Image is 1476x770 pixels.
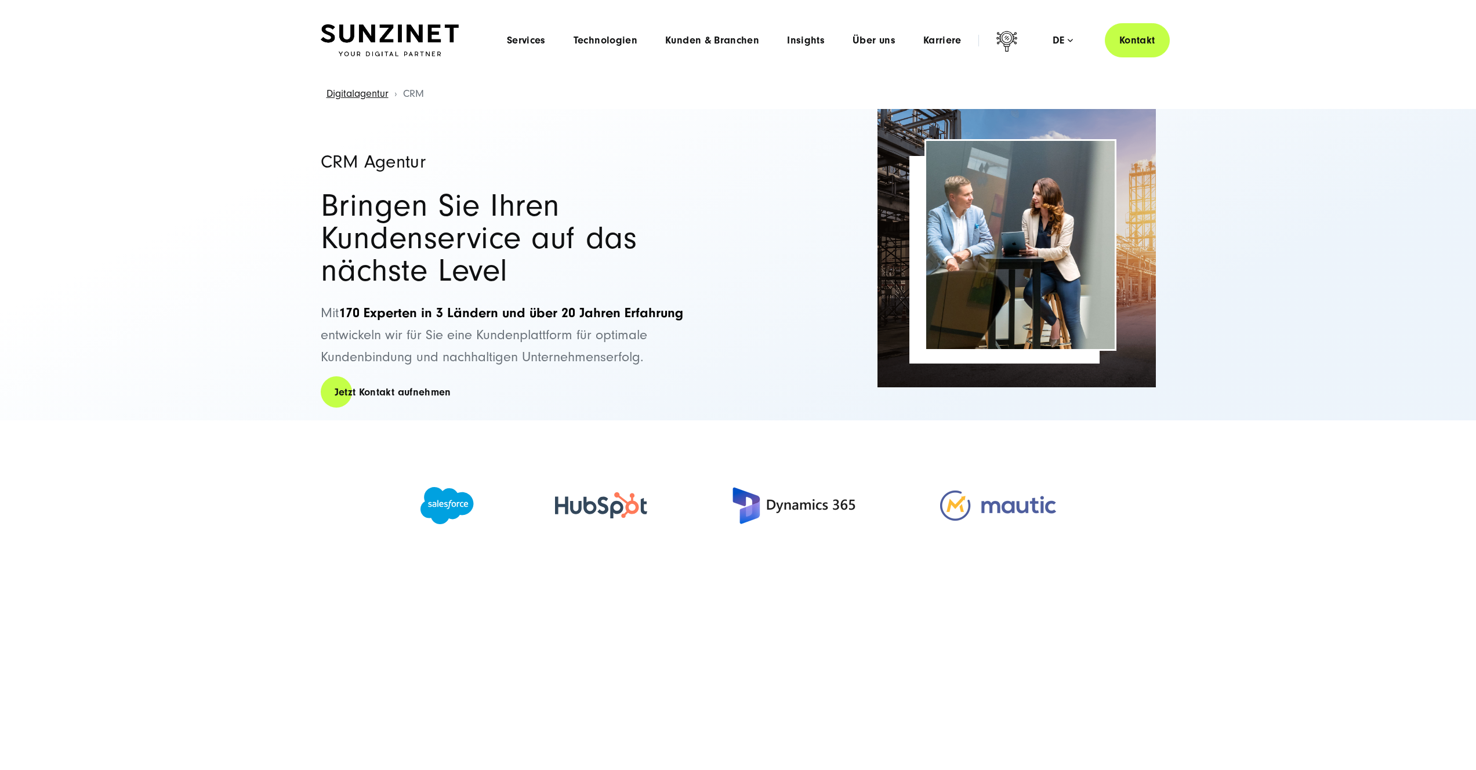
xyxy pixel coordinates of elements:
div: de [1053,35,1073,46]
a: Technologien [574,35,637,46]
strong: 170 Experten in 3 Ländern und über 20 Jahren Erfahrung [339,305,683,321]
img: Mautic Agentur - Full-Service CRM Agentur SUNZINET [940,491,1056,521]
a: Digitalagentur [327,88,389,100]
a: Insights [787,35,825,46]
img: Full-Service CRM Agentur SUNZINET [877,109,1156,387]
div: Mit entwickeln wir für Sie eine Kundenplattform für optimale Kundenbindung und nachhaltigen Unter... [321,109,727,420]
a: Kontakt [1105,23,1170,57]
span: CRM [403,88,424,100]
a: Über uns [853,35,895,46]
img: HubSpot Gold Partner Agentur - Full-Service CRM Agentur SUNZINET [555,492,647,518]
a: Jetzt Kontakt aufnehmen [321,376,465,409]
h2: Bringen Sie Ihren Kundenservice auf das nächste Level [321,190,727,287]
a: Kunden & Branchen [665,35,759,46]
img: SUNZINET Full Service Digital Agentur [321,24,459,57]
a: Karriere [923,35,962,46]
img: Salesforce Partner Agentur - Full-Service CRM Agentur SUNZINET [420,487,474,524]
img: CRM Agentur Header | Kunde und Berater besprechen etwas an einem Laptop [926,141,1115,349]
img: Microsoft Dynamics Agentur 365 - Full-Service CRM Agentur SUNZINET [728,469,859,542]
a: Services [507,35,546,46]
h1: CRM Agentur [321,152,727,171]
